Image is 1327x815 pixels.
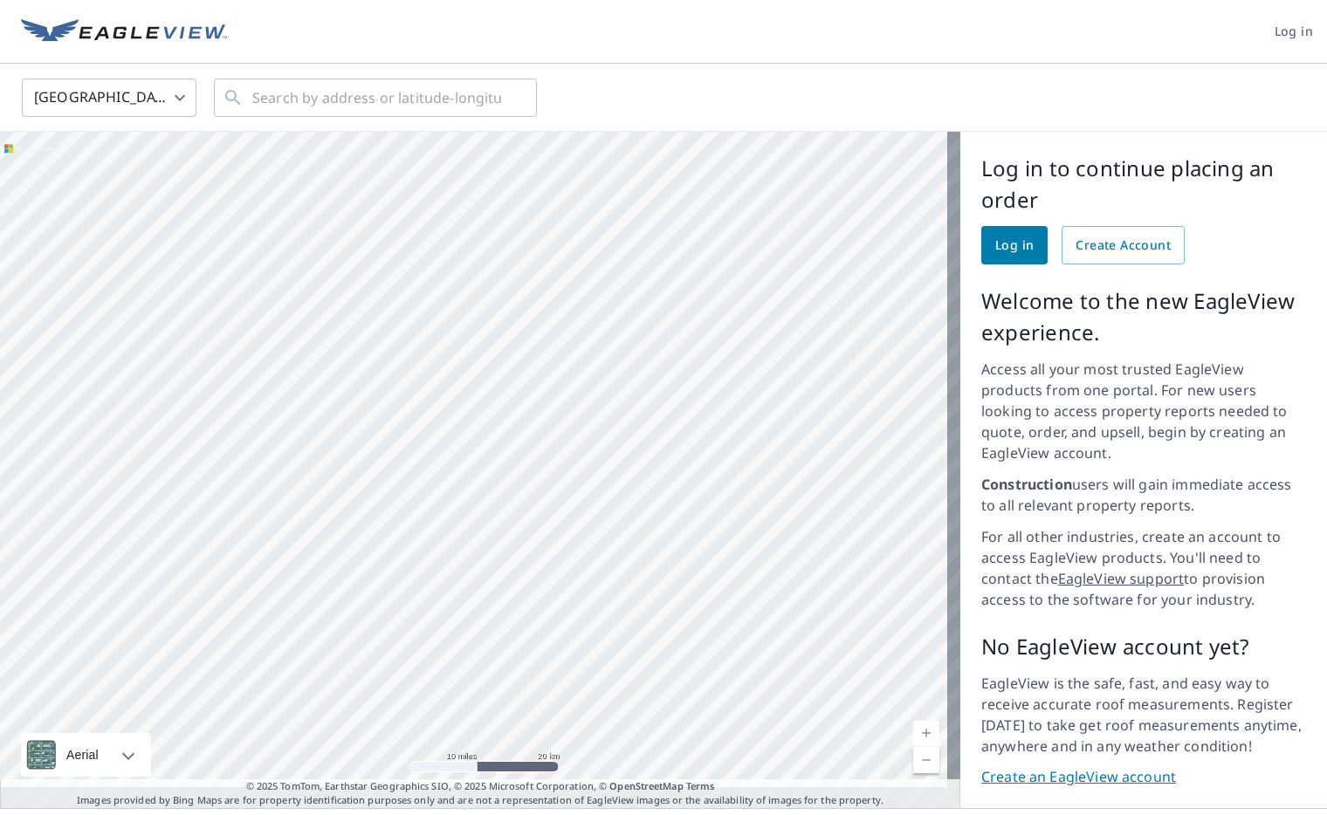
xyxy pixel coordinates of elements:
[981,359,1306,463] p: Access all your most trusted EagleView products from one portal. For new users looking to access ...
[981,153,1306,216] p: Log in to continue placing an order
[21,19,227,45] img: EV Logo
[22,73,196,122] div: [GEOGRAPHIC_DATA]
[981,474,1306,516] p: users will gain immediate access to all relevant property reports.
[61,733,104,777] div: Aerial
[981,475,1072,494] strong: Construction
[1275,21,1313,43] span: Log in
[981,526,1306,610] p: For all other industries, create an account to access EagleView products. You'll need to contact ...
[246,779,715,794] span: © 2025 TomTom, Earthstar Geographics SIO, © 2025 Microsoft Corporation, ©
[1062,226,1185,264] a: Create Account
[981,673,1306,757] p: EagleView is the safe, fast, and easy way to receive accurate roof measurements. Register [DATE] ...
[981,285,1306,348] p: Welcome to the new EagleView experience.
[981,767,1306,787] a: Create an EagleView account
[686,779,715,792] a: Terms
[1058,569,1185,588] a: EagleView support
[981,226,1048,264] a: Log in
[609,779,683,792] a: OpenStreetMap
[252,73,501,122] input: Search by address or latitude-longitude
[1076,235,1171,257] span: Create Account
[981,631,1306,662] p: No EagleView account yet?
[995,235,1034,257] span: Log in
[913,721,939,747] a: Current Level 9, Zoom In
[913,747,939,773] a: Current Level 9, Zoom Out
[21,733,151,777] div: Aerial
